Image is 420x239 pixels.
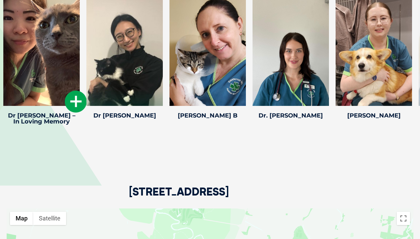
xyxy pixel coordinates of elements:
[10,212,33,225] button: Show street map
[397,212,410,225] button: Toggle fullscreen view
[86,113,163,119] h4: Dr [PERSON_NAME]
[253,113,329,119] h4: Dr. [PERSON_NAME]
[169,113,246,119] h4: [PERSON_NAME] B
[3,113,80,124] h4: Dr [PERSON_NAME] – In Loving Memory
[129,186,229,208] h2: [STREET_ADDRESS]
[33,212,66,225] button: Show satellite imagery
[336,113,412,119] h4: [PERSON_NAME]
